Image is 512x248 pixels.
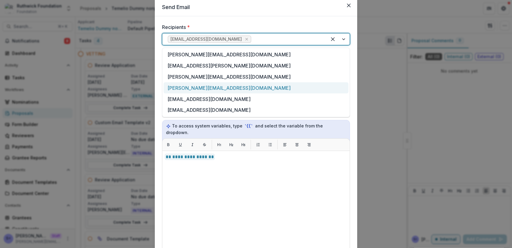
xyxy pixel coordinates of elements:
div: Remove maddieglouner@gmail.com [244,36,250,42]
button: Close [344,1,354,10]
button: Strikethrough [200,140,209,149]
button: Italic [188,140,197,149]
button: H3 [239,140,248,149]
button: Bold [164,140,173,149]
button: Align center [292,140,302,149]
button: List [265,140,275,149]
button: H2 [226,140,236,149]
div: [EMAIL_ADDRESS][DOMAIN_NAME] [164,93,348,105]
span: [EMAIL_ADDRESS][DOMAIN_NAME] [170,37,242,42]
code: `{{` [244,123,254,129]
div: [PERSON_NAME][EMAIL_ADDRESS][DOMAIN_NAME] [164,82,348,93]
div: [PERSON_NAME][EMAIL_ADDRESS][DOMAIN_NAME] [164,49,348,60]
div: [EMAIL_ADDRESS][PERSON_NAME][DOMAIN_NAME] [164,60,348,71]
button: Align right [304,140,314,149]
button: H1 [214,140,224,149]
button: Align left [280,140,290,149]
label: Recipients [162,24,346,31]
div: Clear selected options [328,34,338,44]
button: Underline [176,140,185,149]
div: [PERSON_NAME][EMAIL_ADDRESS][DOMAIN_NAME] [164,71,348,83]
p: To access system variables, type and select the variable from the dropdown. [166,123,346,136]
div: [EMAIL_ADDRESS][DOMAIN_NAME] [164,105,348,116]
button: List [253,140,263,149]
